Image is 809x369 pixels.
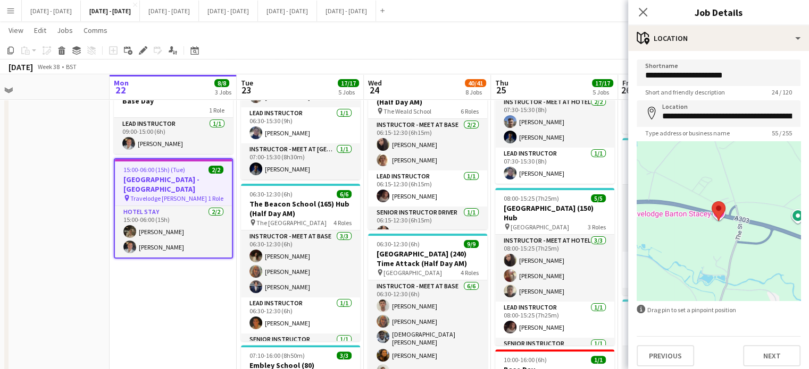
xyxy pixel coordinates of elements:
[112,84,129,96] span: 22
[763,88,800,96] span: 24 / 120
[495,203,614,222] h3: [GEOGRAPHIC_DATA] (150) Hub
[79,23,112,37] a: Comms
[241,297,360,333] app-card-role: Lead Instructor1/106:30-12:30 (6h)[PERSON_NAME]
[622,315,741,334] h3: [GEOGRAPHIC_DATA] (170) Hub (Half Day PM)
[495,188,614,345] app-job-card: 08:00-15:25 (7h25m)5/5[GEOGRAPHIC_DATA] (150) Hub [GEOGRAPHIC_DATA]3 RolesInstructor - Meet at Ho...
[637,305,800,315] div: Drag pin to set a pinpoint position
[209,106,224,114] span: 1 Role
[464,240,479,248] span: 9/9
[57,25,73,35] span: Jobs
[368,119,487,170] app-card-role: Instructor - Meet at Base2/206:15-12:30 (6h15m)[PERSON_NAME][PERSON_NAME]
[622,185,741,252] app-card-role: Instructor - Meet at Hotel3/307:15-15:45 (8h30m)[PERSON_NAME][PERSON_NAME][PERSON_NAME]
[241,230,360,297] app-card-role: Instructor - Meet at Base3/306:30-12:30 (6h)[PERSON_NAME][PERSON_NAME][PERSON_NAME]
[377,240,420,248] span: 06:30-12:30 (6h)
[622,98,741,134] app-card-role: Lead Instructor1/106:15-16:20 (10h5m)[PERSON_NAME]
[622,252,741,288] app-card-role: Lead Instructor1/107:15-15:45 (8h30m)[PERSON_NAME]
[368,249,487,268] h3: [GEOGRAPHIC_DATA] (240) Time Attack (Half Day AM)
[241,107,360,143] app-card-role: Lead Instructor1/106:30-15:30 (9h)[PERSON_NAME]
[239,84,253,96] span: 23
[241,184,360,341] app-job-card: 06:30-12:30 (6h)6/6The Beacon School (165) Hub (Half Day AM) The [GEOGRAPHIC_DATA]4 RolesInstruct...
[637,345,694,366] button: Previous
[249,351,305,359] span: 07:10-16:00 (8h50m)
[743,345,800,366] button: Next
[53,23,77,37] a: Jobs
[763,129,800,137] span: 55 / 255
[256,219,327,227] span: The [GEOGRAPHIC_DATA]
[465,79,486,87] span: 40/41
[588,223,606,231] span: 3 Roles
[81,1,140,21] button: [DATE] - [DATE]
[338,79,359,87] span: 17/17
[368,207,487,243] app-card-role: Senior Instructor Driver1/106:15-12:30 (6h15m)[PERSON_NAME]
[337,351,352,359] span: 3/3
[495,49,614,184] app-job-card: 07:30-15:30 (8h)3/3[PERSON_NAME][GEOGRAPHIC_DATA] (80) Hub [PERSON_NAME][GEOGRAPHIC_DATA]2 RolesI...
[622,78,631,88] span: Fri
[214,79,229,87] span: 8/8
[333,219,352,227] span: 4 Roles
[368,78,382,88] span: Wed
[495,235,614,302] app-card-role: Instructor - Meet at Hotel3/308:00-15:25 (7h25m)[PERSON_NAME][PERSON_NAME][PERSON_NAME]
[84,25,107,35] span: Comms
[622,153,741,173] h3: [GEOGRAPHIC_DATA] (147) Hub
[591,356,606,364] span: 1/1
[338,88,358,96] div: 5 Jobs
[495,302,614,338] app-card-role: Lead Instructor1/108:00-15:25 (7h25m)[PERSON_NAME]
[494,84,508,96] span: 25
[511,223,569,231] span: [GEOGRAPHIC_DATA]
[368,72,487,229] app-job-card: 06:15-12:30 (6h15m)8/9The Weald School (300) Hub (Half Day AM) The Weald School6 RolesInstructor ...
[461,107,479,115] span: 6 Roles
[9,62,33,72] div: [DATE]
[622,138,741,295] app-job-card: 07:15-15:45 (8h30m)5/5[GEOGRAPHIC_DATA] (147) Hub [GEOGRAPHIC_DATA]3 RolesInstructor - Meet at Ho...
[621,84,631,96] span: 26
[628,25,809,51] div: Location
[115,206,232,258] app-card-role: Hotel Stay2/215:00-06:00 (15h)[PERSON_NAME][PERSON_NAME]
[504,194,559,202] span: 08:00-15:25 (7h25m)
[115,175,232,194] h3: [GEOGRAPHIC_DATA] - [GEOGRAPHIC_DATA]
[215,88,231,96] div: 3 Jobs
[258,1,317,21] button: [DATE] - [DATE]
[114,72,233,154] app-job-card: In progress09:00-15:00 (6h)1/1Base Day1 RoleLead Instructor1/109:00-15:00 (6h)[PERSON_NAME]
[504,356,547,364] span: 10:00-16:00 (6h)
[241,78,253,88] span: Tue
[241,34,360,179] app-job-card: 06:30-15:30 (9h)3/3Bedford Girls (90) Hub Bedford Girls3 RolesInstructor - Meet at Base1/106:30-1...
[22,1,81,21] button: [DATE] - [DATE]
[592,79,613,87] span: 17/17
[465,88,486,96] div: 8 Jobs
[591,194,606,202] span: 5/5
[114,96,233,106] h3: Base Day
[637,129,738,137] span: Type address or business name
[4,23,28,37] a: View
[383,107,431,115] span: The Weald School
[9,25,23,35] span: View
[317,1,376,21] button: [DATE] - [DATE]
[383,269,442,277] span: [GEOGRAPHIC_DATA]
[208,194,223,202] span: 1 Role
[495,96,614,148] app-card-role: Instructor - Meet at Hotel2/207:30-15:30 (8h)[PERSON_NAME][PERSON_NAME]
[593,88,613,96] div: 5 Jobs
[249,190,293,198] span: 06:30-12:30 (6h)
[366,84,382,96] span: 24
[622,288,741,324] app-card-role: Senior Instructor Driver1/1
[337,190,352,198] span: 6/6
[495,78,508,88] span: Thu
[114,158,233,259] app-job-card: 15:00-06:00 (15h) (Tue)2/2[GEOGRAPHIC_DATA] - [GEOGRAPHIC_DATA] Travelodge [PERSON_NAME]1 RoleHot...
[461,269,479,277] span: 4 Roles
[130,194,207,202] span: Travelodge [PERSON_NAME]
[35,63,62,71] span: Week 38
[241,199,360,218] h3: The Beacon School (165) Hub (Half Day AM)
[637,88,733,96] span: Short and friendly description
[140,1,199,21] button: [DATE] - [DATE]
[123,166,185,174] span: 15:00-06:00 (15h) (Tue)
[208,166,223,174] span: 2/2
[30,23,51,37] a: Edit
[34,25,46,35] span: Edit
[114,118,233,154] app-card-role: Lead Instructor1/109:00-15:00 (6h)[PERSON_NAME]
[199,1,258,21] button: [DATE] - [DATE]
